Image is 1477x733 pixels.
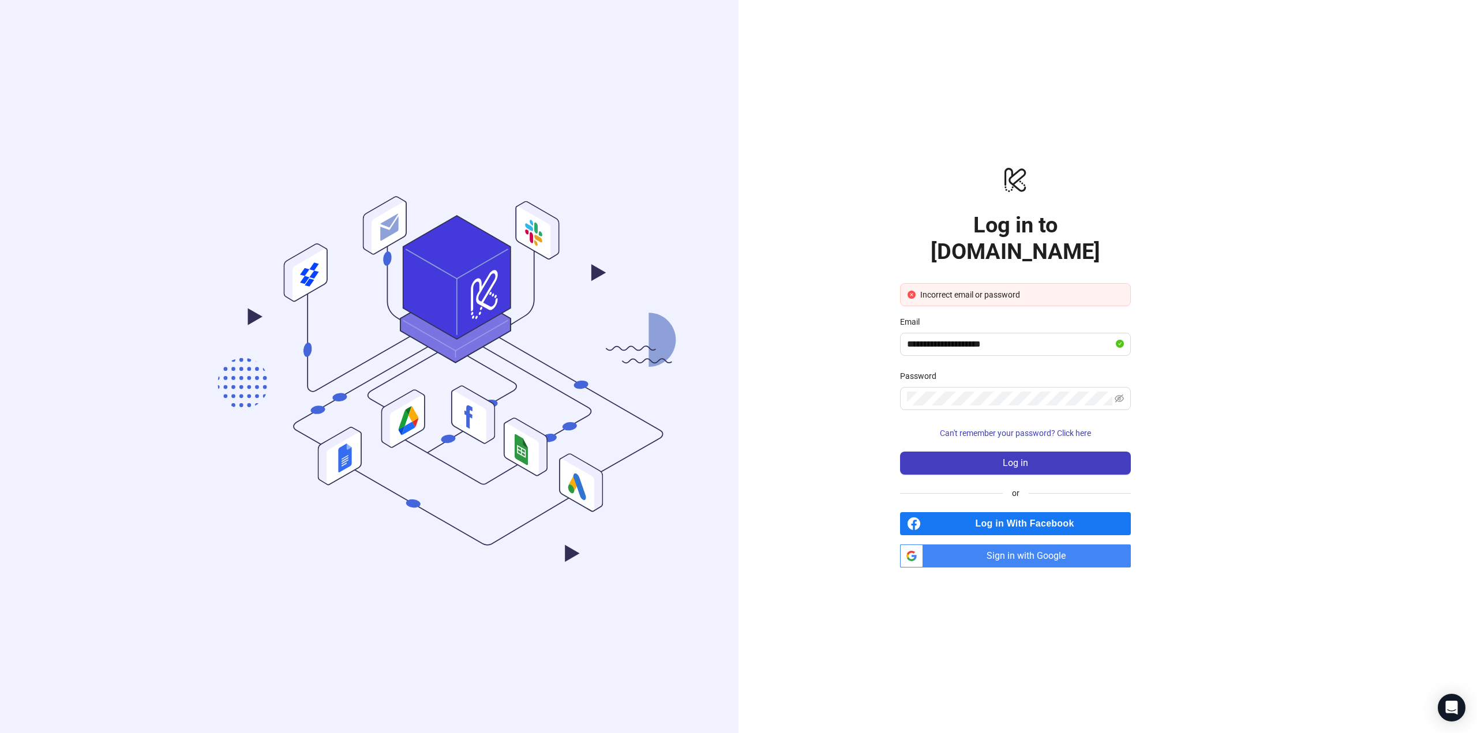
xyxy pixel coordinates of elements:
a: Can't remember your password? Click here [900,428,1131,438]
div: Open Intercom Messenger [1438,694,1465,721]
button: Can't remember your password? Click here [900,424,1131,442]
span: Can't remember your password? Click here [940,428,1091,438]
button: Log in [900,452,1131,475]
input: Email [907,337,1114,351]
span: eye-invisible [1115,394,1124,403]
div: Incorrect email or password [920,288,1123,301]
span: or [1003,487,1029,499]
label: Password [900,370,944,382]
a: Sign in with Google [900,544,1131,567]
span: Log in With Facebook [925,512,1131,535]
label: Email [900,315,927,328]
a: Log in With Facebook [900,512,1131,535]
span: Log in [1003,458,1028,468]
h1: Log in to [DOMAIN_NAME] [900,212,1131,265]
input: Password [907,392,1112,405]
span: Sign in with Google [928,544,1131,567]
span: close-circle [908,291,916,299]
